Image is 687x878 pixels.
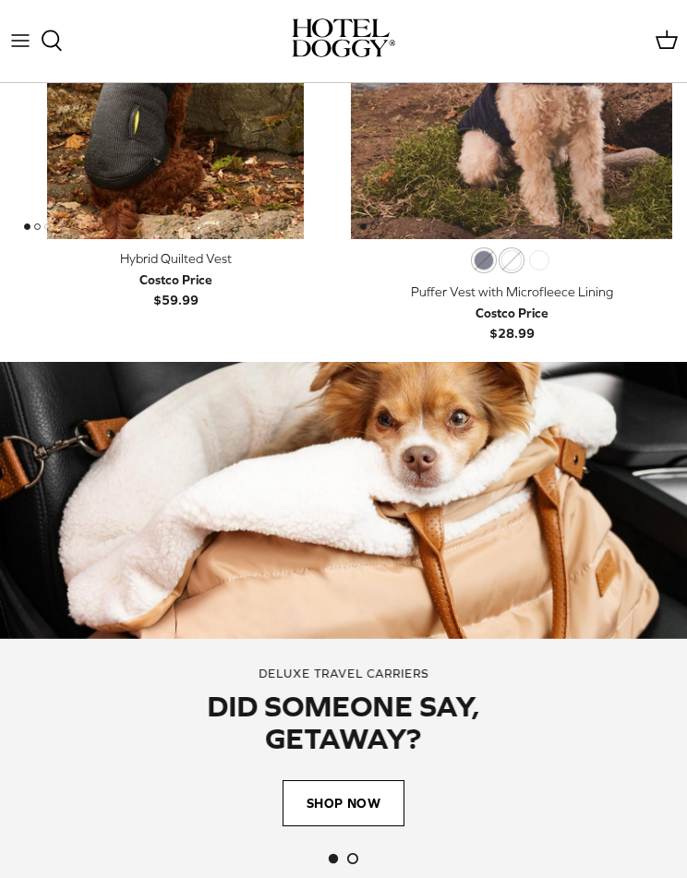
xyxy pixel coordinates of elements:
[15,248,336,310] a: Hybrid Quilted Vest Costco Price$59.99
[351,282,672,343] a: Puffer Vest with Microfleece Lining Costco Price$28.99
[292,18,395,64] a: hoteldoggy.com hoteldoggycom
[18,690,669,754] h2: DID SOMEONE SAY, GETAWAY?
[476,303,548,341] b: $28.99
[15,248,336,269] div: Hybrid Quilted Vest
[139,270,212,290] div: Costco Price
[139,270,212,307] b: $59.99
[292,18,395,57] img: hoteldoggycom
[476,303,548,323] div: Costco Price
[283,781,404,827] span: Shop Now
[18,667,669,682] div: DELUXE TRAVEL CARRIERS
[351,282,672,302] div: Puffer Vest with Microfleece Lining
